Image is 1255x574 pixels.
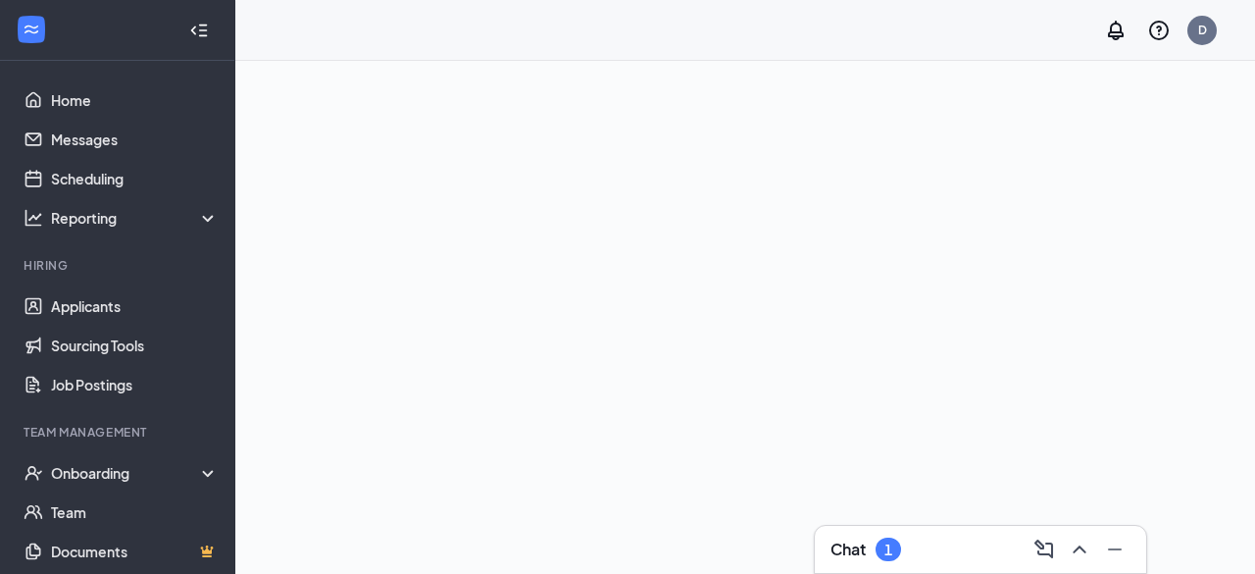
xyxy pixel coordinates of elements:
[1198,22,1207,38] div: D
[830,539,866,560] h3: Chat
[1147,19,1171,42] svg: QuestionInfo
[51,208,220,228] div: Reporting
[51,159,219,198] a: Scheduling
[51,365,219,404] a: Job Postings
[1099,534,1130,565] button: Minimize
[1104,19,1128,42] svg: Notifications
[189,21,209,40] svg: Collapse
[24,257,215,274] div: Hiring
[51,120,219,159] a: Messages
[1068,538,1091,561] svg: ChevronUp
[24,424,215,441] div: Team Management
[884,542,892,558] div: 1
[51,532,219,571] a: DocumentsCrown
[51,326,219,365] a: Sourcing Tools
[1103,538,1127,561] svg: Minimize
[51,80,219,120] a: Home
[24,463,43,483] svg: UserCheck
[51,493,219,532] a: Team
[24,208,43,228] svg: Analysis
[51,287,219,326] a: Applicants
[1064,534,1095,565] button: ChevronUp
[1032,538,1056,561] svg: ComposeMessage
[22,20,41,39] svg: WorkstreamLogo
[51,463,202,483] div: Onboarding
[1029,534,1060,565] button: ComposeMessage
